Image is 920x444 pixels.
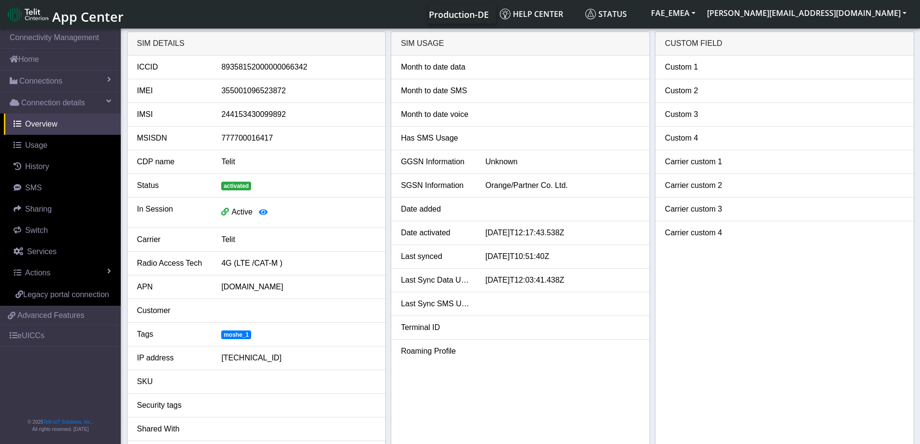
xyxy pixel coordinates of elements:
a: Your current platform instance [428,4,488,24]
div: 777700016417 [214,132,383,144]
span: Status [585,9,627,19]
div: SIM details [127,32,386,56]
div: [DATE]T12:03:41.438Z [478,274,647,286]
div: 355001096523872 [214,85,383,97]
a: Help center [496,4,581,24]
div: Custom 3 [658,109,742,120]
span: moshe_1 [221,330,251,339]
span: App Center [52,8,124,26]
div: Month to date voice [394,109,478,120]
a: App Center [8,4,122,25]
span: Production-DE [429,9,489,20]
div: IP address [130,352,214,364]
span: Switch [25,226,48,234]
div: SGSN Information [394,180,478,191]
div: Telit [214,156,383,168]
a: SMS [4,177,121,199]
span: Connection details [21,97,85,109]
div: GGSN Information [394,156,478,168]
div: Last Sync SMS Usage [394,298,478,310]
span: Sharing [25,205,52,213]
div: Custom 2 [658,85,742,97]
span: Services [27,247,57,256]
div: ICCID [130,61,214,73]
a: Status [581,4,645,24]
div: Custom field [655,32,914,56]
div: Radio Access Tech [130,258,214,269]
span: SMS [25,184,42,192]
div: [DOMAIN_NAME] [214,281,383,293]
div: Month to date SMS [394,85,478,97]
div: IMSI [130,109,214,120]
span: Usage [25,141,47,149]
span: Overview [25,120,57,128]
span: activated [221,182,251,190]
img: logo-telit-cinterion-gw-new.png [8,7,48,22]
span: Legacy portal connection [23,290,109,299]
div: MSISDN [130,132,214,144]
div: CDP name [130,156,214,168]
div: Month to date data [394,61,478,73]
div: APN [130,281,214,293]
div: Has SMS Usage [394,132,478,144]
div: Customer [130,305,214,316]
div: Terminal ID [394,322,478,333]
div: 89358152000000066342 [214,61,383,73]
div: Tags [130,329,214,340]
div: Date activated [394,227,478,239]
div: Carrier custom 3 [658,203,742,215]
div: Date added [394,203,478,215]
button: FAE_EMEA [645,4,701,22]
a: History [4,156,121,177]
div: Carrier custom 4 [658,227,742,239]
span: Advanced Features [17,310,85,321]
div: Telit [214,234,383,245]
img: knowledge.svg [500,9,510,19]
div: SIM usage [391,32,650,56]
button: View session details [253,203,274,222]
a: Actions [4,262,121,284]
div: Security tags [130,400,214,411]
a: Telit IoT Solutions, Inc. [43,419,92,425]
div: [DATE]T12:17:43.538Z [478,227,647,239]
img: status.svg [585,9,596,19]
a: Usage [4,135,121,156]
div: Roaming Profile [394,345,478,357]
div: Shared With [130,423,214,435]
div: Custom 1 [658,61,742,73]
span: History [25,162,49,171]
div: Last synced [394,251,478,262]
div: IMEI [130,85,214,97]
button: [PERSON_NAME][EMAIL_ADDRESS][DOMAIN_NAME] [701,4,912,22]
div: Status [130,180,214,191]
a: Sharing [4,199,121,220]
a: Overview [4,114,121,135]
span: Connections [19,75,62,87]
div: In Session [130,203,214,222]
a: Switch [4,220,121,241]
div: [DATE]T10:51:40Z [478,251,647,262]
div: [TECHNICAL_ID] [214,352,383,364]
div: Carrier custom 2 [658,180,742,191]
div: Unknown [478,156,647,168]
div: Custom 4 [658,132,742,144]
a: Services [4,241,121,262]
div: Carrier custom 1 [658,156,742,168]
span: Help center [500,9,563,19]
div: Orange/Partner Co. Ltd. [478,180,647,191]
div: 4G (LTE /CAT-M ) [214,258,383,269]
span: Active [231,208,253,216]
div: Last Sync Data Usage [394,274,478,286]
div: 244153430099892 [214,109,383,120]
div: SKU [130,376,214,387]
span: Actions [25,269,50,277]
div: Carrier [130,234,214,245]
